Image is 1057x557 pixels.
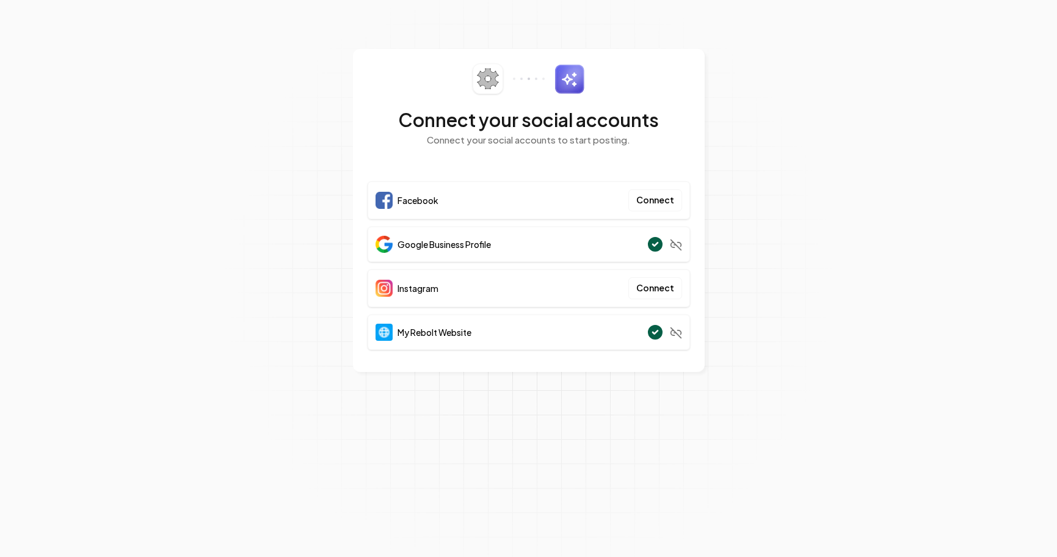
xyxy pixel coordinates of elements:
img: Facebook [376,192,393,209]
img: Instagram [376,280,393,297]
img: Website [376,324,393,341]
button: Connect [628,189,682,211]
span: Facebook [398,194,438,206]
img: sparkles.svg [554,64,584,94]
p: Connect your social accounts to start posting. [368,133,690,147]
img: connector-dots.svg [513,78,545,80]
img: Google [376,236,393,253]
span: My Rebolt Website [398,326,471,338]
h2: Connect your social accounts [368,109,690,131]
button: Connect [628,277,682,299]
span: Instagram [398,282,438,294]
span: Google Business Profile [398,238,491,250]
